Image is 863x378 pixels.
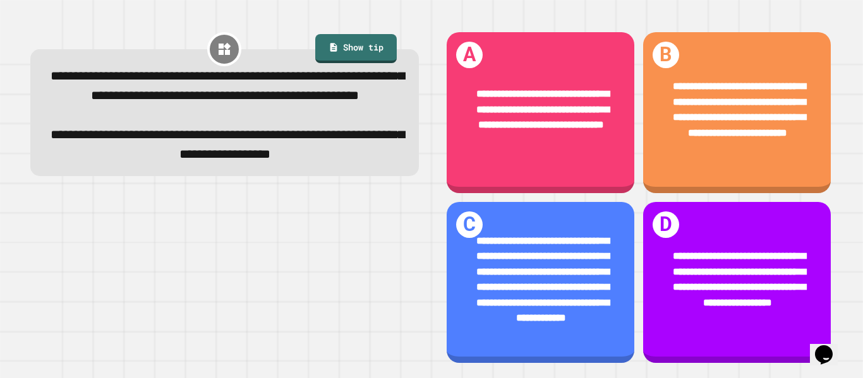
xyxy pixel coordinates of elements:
[456,42,483,69] h1: A
[653,211,680,239] h1: D
[456,211,483,239] h1: C
[653,42,680,69] h1: B
[810,328,850,365] iframe: chat widget
[315,34,396,63] a: Show tip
